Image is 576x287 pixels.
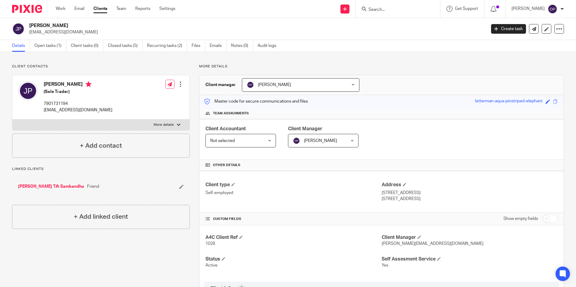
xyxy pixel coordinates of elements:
[56,6,65,12] a: Work
[382,256,558,262] h4: Self Assesment Service
[258,83,291,87] span: [PERSON_NAME]
[382,234,558,241] h4: Client Manager
[293,137,300,144] img: svg%3E
[147,40,187,52] a: Recurring tasks (2)
[192,40,205,52] a: Files
[382,242,484,246] span: [PERSON_NAME][EMAIL_ADDRESS][DOMAIN_NAME]
[12,40,30,52] a: Details
[18,184,84,190] a: [PERSON_NAME] T/A Sambandha
[205,217,381,221] h4: CUSTOM FIELDS
[503,216,538,222] label: Show empty fields
[116,6,126,12] a: Team
[382,190,558,196] p: [STREET_ADDRESS]
[210,139,235,143] span: Not selected
[475,98,543,105] div: letterman-aqua-pinstriped-elephant
[12,64,190,69] p: Client contacts
[205,256,381,262] h4: Status
[154,122,174,127] p: More details
[87,184,99,190] span: Friend
[34,40,66,52] a: Open tasks (1)
[231,40,253,52] a: Notes (0)
[304,139,337,143] span: [PERSON_NAME]
[74,6,84,12] a: Email
[108,40,142,52] a: Closed tasks (5)
[247,81,254,88] img: svg%3E
[44,101,112,107] p: 7901731194
[18,81,38,100] img: svg%3E
[80,141,122,150] h4: + Add contact
[382,263,388,267] span: Yes
[455,7,478,11] span: Get Support
[12,23,25,35] img: svg%3E
[205,190,381,196] p: Self-employed
[86,81,92,87] i: Primary
[382,196,558,202] p: [STREET_ADDRESS]
[44,81,112,89] h4: [PERSON_NAME]
[368,7,422,13] input: Search
[512,6,545,12] p: [PERSON_NAME]
[44,89,112,95] h5: (Sole Trader)
[44,107,112,113] p: [EMAIL_ADDRESS][DOMAIN_NAME]
[74,212,128,221] h4: + Add linked client
[159,6,175,12] a: Settings
[204,98,308,104] p: Master code for secure communications and files
[71,40,103,52] a: Client tasks (0)
[205,242,215,246] span: 1028
[199,64,564,69] p: More details
[205,82,236,88] h3: Client manager
[205,234,381,241] h4: A4C Client Ref
[382,182,558,188] h4: Address
[288,126,322,131] span: Client Manager
[29,29,482,35] p: [EMAIL_ADDRESS][DOMAIN_NAME]
[205,182,381,188] h4: Client type
[213,163,240,168] span: Other details
[548,4,557,14] img: svg%3E
[135,6,150,12] a: Reports
[205,263,218,267] span: Active
[29,23,391,29] h2: [PERSON_NAME]
[213,111,249,116] span: Team assignments
[258,40,281,52] a: Audit logs
[93,6,107,12] a: Clients
[12,5,42,13] img: Pixie
[205,126,246,131] span: Client Accountant
[12,167,190,171] p: Linked clients
[491,24,526,34] a: Create task
[210,40,227,52] a: Emails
